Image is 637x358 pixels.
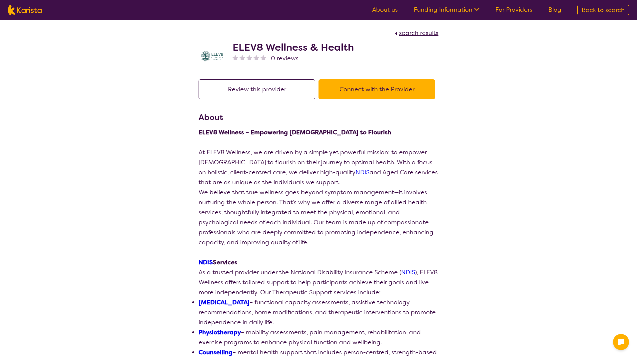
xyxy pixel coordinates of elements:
[233,55,238,60] img: nonereviewstar
[271,53,299,63] span: 0 reviews
[372,6,398,14] a: About us
[199,85,318,93] a: Review this provider
[199,128,391,136] strong: ELEV8 Wellness – Empowering [DEMOGRAPHIC_DATA] to Flourish
[401,268,415,276] a: NDIS
[240,55,245,60] img: nonereviewstar
[199,327,438,347] li: – mobility assessments, pain management, rehabilitation, and exercise programs to enhance physica...
[199,258,213,266] a: NDIS
[199,348,233,356] a: Counselling
[199,79,315,99] button: Review this provider
[318,79,435,99] button: Connect with the Provider
[399,29,438,37] span: search results
[582,6,625,14] span: Back to search
[254,55,259,60] img: nonereviewstar
[548,6,561,14] a: Blog
[393,29,438,37] a: search results
[318,85,438,93] a: Connect with the Provider
[199,298,250,306] a: [MEDICAL_DATA]
[233,41,354,53] h2: ELEV8 Wellness & Health
[199,258,237,266] strong: Services
[199,267,438,297] p: As a trusted provider under the National Disability Insurance Scheme ( ), ELEV8 Wellness offers t...
[199,297,438,327] li: – functional capacity assessments, assistive technology recommendations, home modifications, and ...
[577,5,629,15] a: Back to search
[247,55,252,60] img: nonereviewstar
[199,328,241,336] a: Physiotherapy
[414,6,479,14] a: Funding Information
[199,147,438,187] p: At ELEV8 Wellness, we are driven by a simple yet powerful mission: to empower [DEMOGRAPHIC_DATA] ...
[261,55,266,60] img: nonereviewstar
[199,187,438,247] p: We believe that true wellness goes beyond symptom management—it involves nurturing the whole pers...
[8,5,42,15] img: Karista logo
[355,168,369,176] a: NDIS
[199,43,225,70] img: yihuczgmrom8nsaxakka.jpg
[199,111,438,123] h3: About
[495,6,532,14] a: For Providers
